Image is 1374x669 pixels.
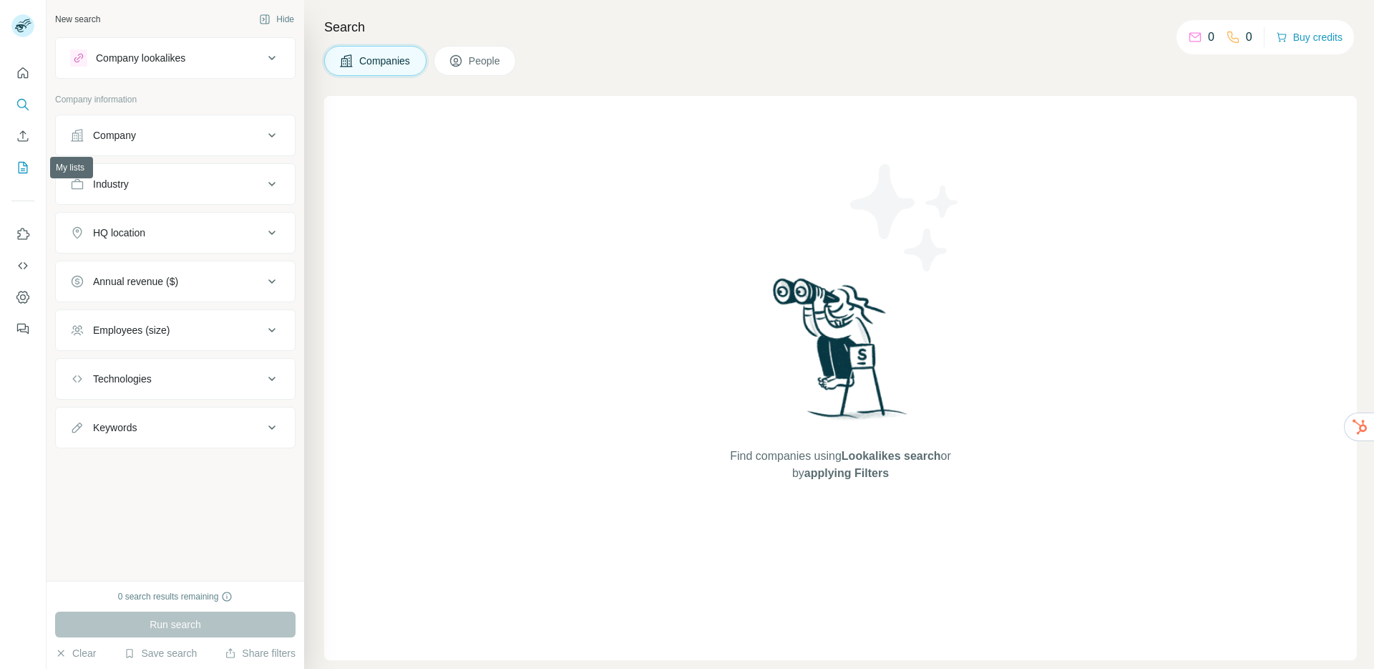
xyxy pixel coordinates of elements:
[1246,29,1252,46] p: 0
[56,118,295,153] button: Company
[11,60,34,86] button: Quick start
[93,177,129,191] div: Industry
[56,167,295,201] button: Industry
[324,17,1357,37] h4: Search
[804,467,889,479] span: applying Filters
[118,590,233,603] div: 0 search results remaining
[1276,27,1343,47] button: Buy credits
[726,448,955,482] span: Find companies using or by
[11,316,34,342] button: Feedback
[11,92,34,117] button: Search
[766,274,915,434] img: Surfe Illustration - Woman searching with binoculars
[56,41,295,75] button: Company lookalikes
[469,54,502,68] span: People
[55,646,96,660] button: Clear
[1208,29,1214,46] p: 0
[56,362,295,396] button: Technologies
[359,54,411,68] span: Companies
[55,13,100,26] div: New search
[56,264,295,299] button: Annual revenue ($)
[249,9,304,30] button: Hide
[55,93,296,106] p: Company information
[11,284,34,310] button: Dashboard
[11,221,34,247] button: Use Surfe on LinkedIn
[93,372,152,386] div: Technologies
[93,128,136,143] div: Company
[124,646,197,660] button: Save search
[11,123,34,149] button: Enrich CSV
[96,51,185,65] div: Company lookalikes
[841,153,970,282] img: Surfe Illustration - Stars
[56,216,295,250] button: HQ location
[93,323,170,337] div: Employees (size)
[56,313,295,347] button: Employees (size)
[93,274,178,289] div: Annual revenue ($)
[93,226,145,240] div: HQ location
[56,410,295,445] button: Keywords
[842,450,941,462] span: Lookalikes search
[11,155,34,181] button: My lists
[11,253,34,279] button: Use Surfe API
[93,420,137,435] div: Keywords
[225,646,296,660] button: Share filters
